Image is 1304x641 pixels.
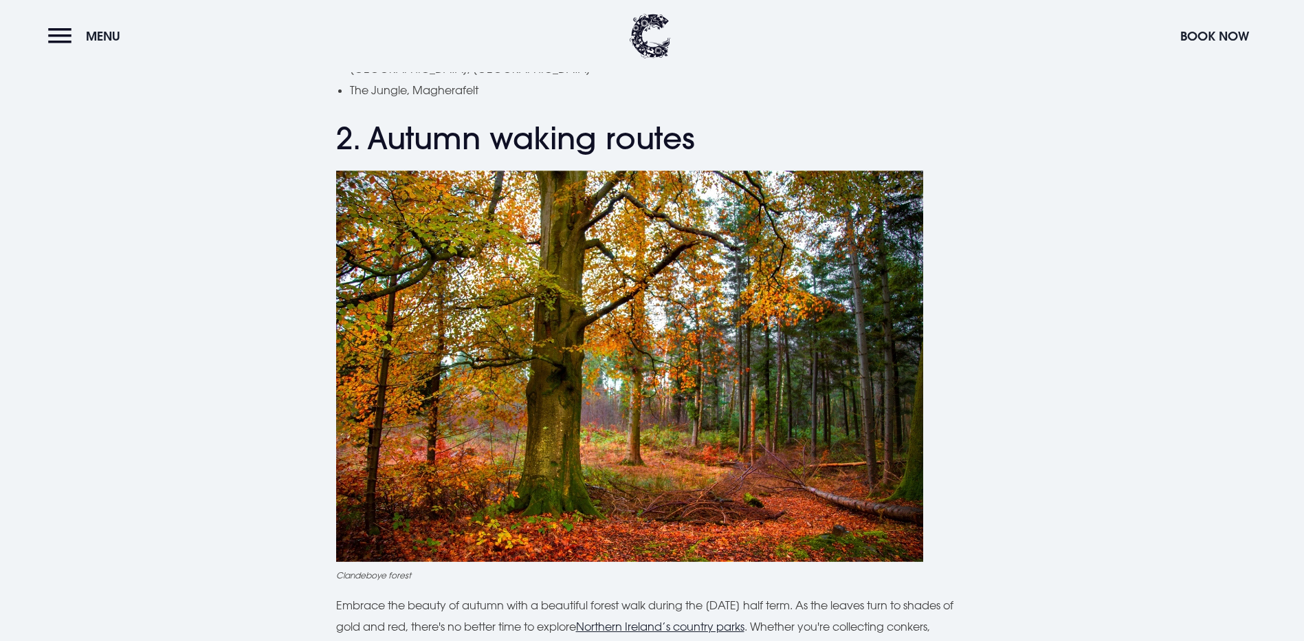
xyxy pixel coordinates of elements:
[86,28,120,44] span: Menu
[336,120,969,157] h2: 2. Autumn waking routes
[630,14,671,58] img: Clandeboye Lodge
[576,620,744,633] a: Northern Ireland’s country parks
[336,171,923,562] img: Halloween Events in Northern Ireland
[48,21,127,51] button: Menu
[350,80,969,100] li: The Jungle, Magherafelt
[336,569,969,581] figcaption: Clandeboye forest
[1173,21,1256,51] button: Book Now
